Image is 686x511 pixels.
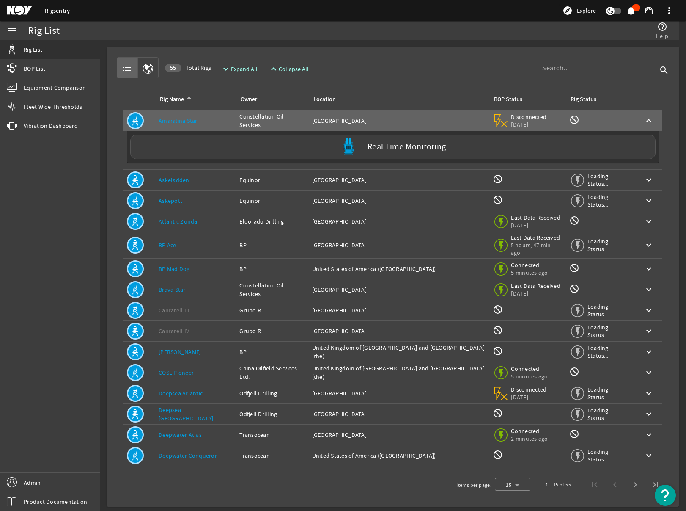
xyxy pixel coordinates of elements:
i: search [659,65,669,75]
div: [GEOGRAPHIC_DATA] [312,389,486,398]
div: Owner [241,95,257,104]
mat-icon: Rig Monitoring not available for this rig [569,215,579,226]
a: Deepsea Atlantic [159,389,203,397]
mat-icon: help_outline [657,22,667,32]
div: Transocean [239,451,305,460]
span: Loading Status... [587,344,630,359]
mat-icon: BOP Monitoring not available for this rig [493,195,503,205]
div: United Kingdom of [GEOGRAPHIC_DATA] and [GEOGRAPHIC_DATA] (the) [312,343,486,360]
span: [DATE] [511,121,547,128]
button: more_vert [659,0,679,21]
div: 55 [165,64,181,72]
button: Open Resource Center [655,485,676,506]
a: BP Mad Dog [159,265,190,273]
a: Askepott [159,197,182,204]
div: Owner [239,95,302,104]
div: [GEOGRAPHIC_DATA] [312,327,486,335]
span: [DATE] [511,290,560,297]
span: Loading Status... [587,172,630,188]
span: 2 minutes ago [511,435,548,442]
mat-icon: Rig Monitoring not available for this rig [569,115,579,125]
mat-icon: BOP Monitoring not available for this rig [493,450,503,460]
mat-icon: keyboard_arrow_down [644,216,654,226]
span: Loading Status... [587,303,630,318]
div: Rig Name [160,95,184,104]
mat-icon: Rig Monitoring not available for this rig [569,429,579,439]
label: Real Time Monitoring [368,143,446,152]
span: Connected [511,365,548,373]
div: [GEOGRAPHIC_DATA] [312,241,486,249]
mat-icon: keyboard_arrow_down [644,240,654,250]
div: Rig List [28,27,60,35]
div: Rig Name [159,95,229,104]
img: Bluepod.svg [340,138,357,155]
span: Collapse All [279,65,309,73]
mat-icon: notifications [626,6,636,16]
a: Deepsea [GEOGRAPHIC_DATA] [159,406,213,422]
button: Expand All [217,61,261,77]
span: 5 minutes ago [511,373,548,380]
div: BP [239,348,305,356]
span: 5 minutes ago [511,269,548,276]
mat-icon: support_agent [644,6,654,16]
a: BP Ace [159,241,176,249]
div: [GEOGRAPHIC_DATA] [312,217,486,226]
a: Cantarell III [159,307,189,314]
mat-icon: Rig Monitoring not available for this rig [569,263,579,273]
div: [GEOGRAPHIC_DATA] [312,176,486,184]
a: [PERSON_NAME] [159,348,201,356]
div: BOP Status [494,95,522,104]
mat-icon: keyboard_arrow_down [644,305,654,315]
mat-icon: keyboard_arrow_down [644,388,654,398]
div: Grupo R [239,306,305,315]
span: Connected [511,261,548,269]
div: China Oilfield Services Ltd. [239,364,305,381]
button: Collapse All [265,61,312,77]
mat-icon: Rig Monitoring not available for this rig [569,367,579,377]
div: 1 – 15 of 55 [546,481,571,489]
mat-icon: list [122,64,132,74]
a: Rigsentry [45,7,70,15]
div: Eldorado Drilling [239,217,305,226]
a: COSL Pioneer [159,369,194,376]
div: Constellation Oil Services [239,281,305,298]
button: Next page [625,475,645,495]
span: Connected [511,427,548,435]
mat-icon: keyboard_arrow_down [644,196,654,206]
a: Atlantic Zonda [159,218,198,225]
mat-icon: expand_less [269,64,275,74]
span: Loading Status... [587,323,630,339]
span: Rig List [24,45,42,54]
div: Location [313,95,336,104]
a: Deepwater Atlas [159,431,202,439]
span: [DATE] [511,393,547,401]
mat-icon: BOP Monitoring not available for this rig [493,304,503,315]
span: Product Documentation [24,497,87,506]
div: United States of America ([GEOGRAPHIC_DATA]) [312,265,486,273]
a: Brava Star [159,286,186,293]
span: Fleet Wide Thresholds [24,102,82,111]
span: Explore [577,6,596,15]
span: Disconnected [511,113,547,121]
div: Rig Status [571,95,596,104]
span: Last Data Received [511,214,560,221]
mat-icon: keyboard_arrow_down [644,450,654,461]
a: Amaralina Star [159,117,198,124]
span: Loading Status... [587,193,630,208]
span: Loading Status... [587,386,630,401]
mat-icon: keyboard_arrow_down [644,430,654,440]
span: Loading Status... [587,448,630,463]
div: BP [239,241,305,249]
span: Equipment Comparison [24,83,86,92]
input: Search... [542,63,657,73]
mat-icon: keyboard_arrow_up [644,116,654,126]
mat-icon: BOP Monitoring not available for this rig [493,325,503,335]
span: Admin [24,478,41,487]
div: Location [312,95,483,104]
mat-icon: menu [7,26,17,36]
span: Loading Status... [587,406,630,422]
mat-icon: keyboard_arrow_down [644,347,654,357]
mat-icon: keyboard_arrow_down [644,326,654,336]
span: BOP List [24,64,45,73]
div: [GEOGRAPHIC_DATA] [312,196,486,205]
